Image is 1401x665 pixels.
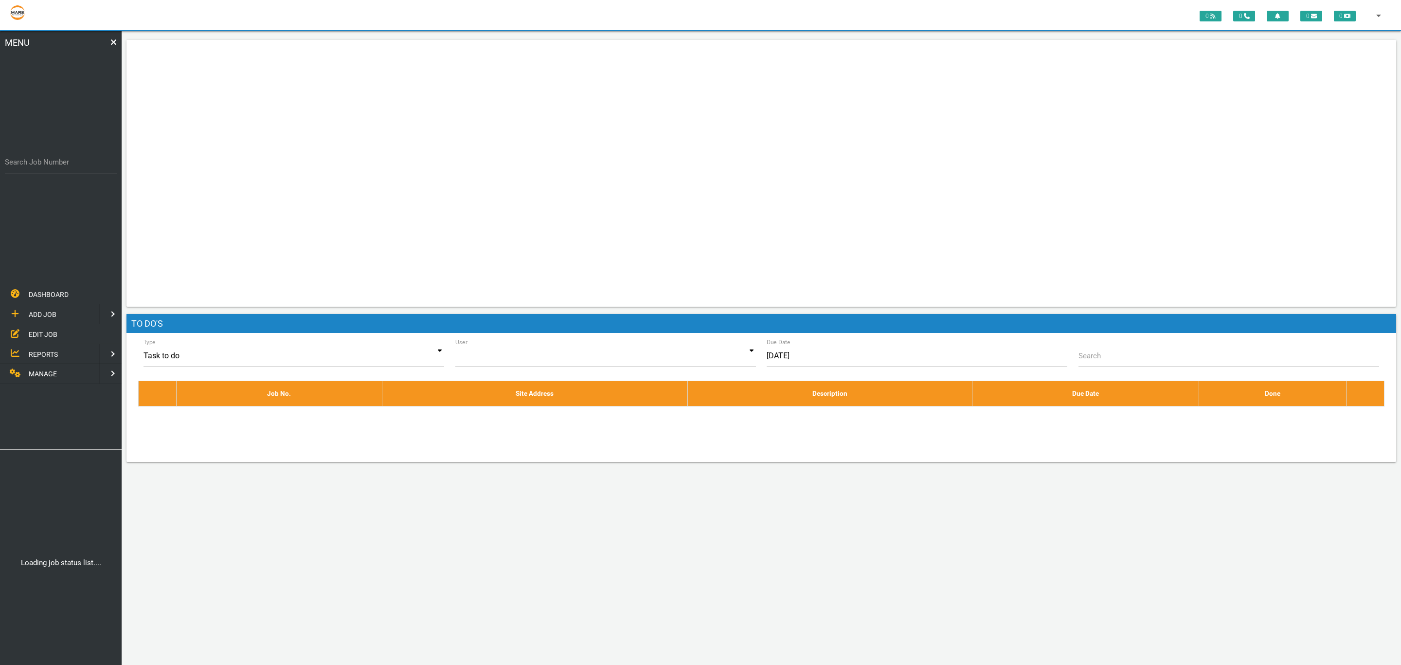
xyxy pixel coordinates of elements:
span: MENU [5,36,30,146]
th: Job No. [176,381,382,406]
span: 0 [1300,11,1322,21]
center: Loading job status list.... [3,557,119,569]
th: Description [687,381,972,406]
label: User [455,338,467,347]
span: EDIT JOB [29,330,57,338]
img: s3file [10,5,25,20]
label: Due Date [767,338,790,347]
th: Due Date [972,381,1199,406]
span: MANAGE [29,370,57,378]
span: 0 [1334,11,1356,21]
label: Type [144,338,156,347]
span: ADD JOB [29,311,56,318]
label: Search Job Number [5,157,117,168]
th: Done [1199,381,1346,406]
span: DASHBOARD [29,291,69,298]
span: 0 [1200,11,1221,21]
label: Search [1078,351,1101,362]
span: REPORTS [29,350,58,358]
h1: To Do's [126,314,1396,333]
span: 0 [1233,11,1255,21]
th: Site Address [382,381,687,406]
